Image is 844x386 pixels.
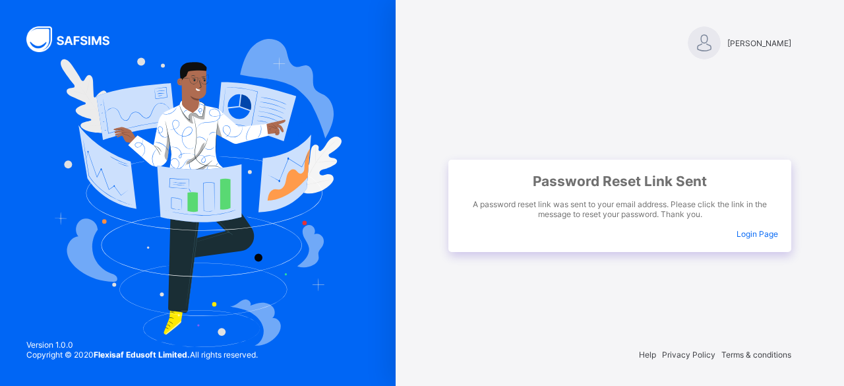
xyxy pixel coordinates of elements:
span: Version 1.0.0 [26,340,258,350]
span: [PERSON_NAME] [727,38,791,48]
span: Privacy Policy [662,350,715,360]
img: SAFSIMS Logo [26,26,125,52]
a: Login Page [737,229,778,239]
img: Hero Image [54,39,341,348]
img: Cedric [688,26,721,59]
span: Help [639,350,656,360]
strong: Flexisaf Edusoft Limited. [94,350,190,360]
span: Password Reset Link Sent [462,173,778,189]
span: Copyright © 2020 All rights reserved. [26,350,258,360]
span: A password reset link was sent to your email address. Please click the link in the message to res... [462,199,778,219]
span: Terms & conditions [721,350,791,360]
